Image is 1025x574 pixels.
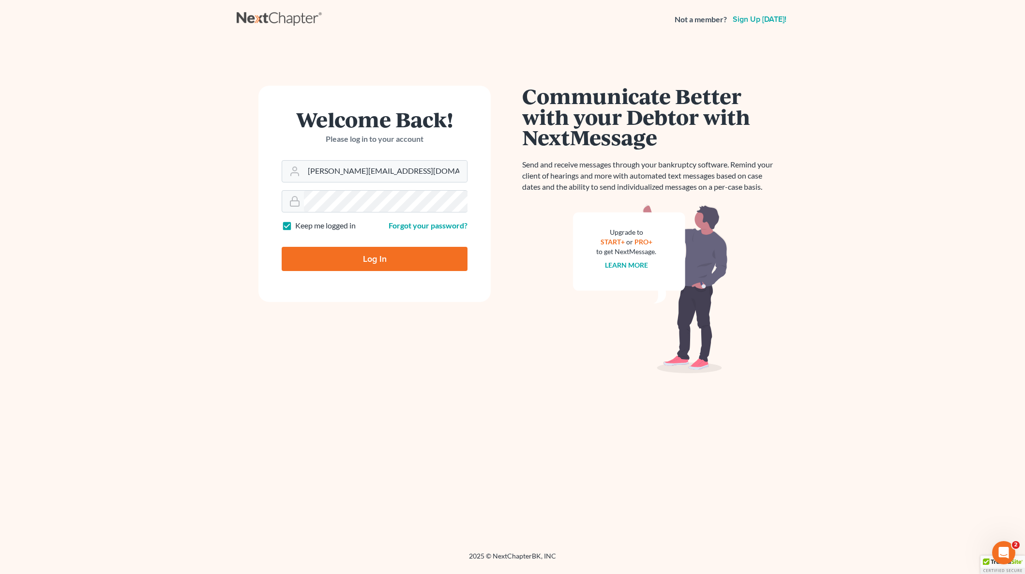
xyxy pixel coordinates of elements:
[282,109,467,130] h1: Welcome Back!
[601,238,625,246] a: START+
[282,247,467,271] input: Log In
[605,261,648,269] a: Learn more
[731,15,788,23] a: Sign up [DATE]!
[389,221,467,230] a: Forgot your password?
[573,204,728,374] img: nextmessage_bg-59042aed3d76b12b5cd301f8e5b87938c9018125f34e5fa2b7a6b67550977c72.svg
[596,227,656,237] div: Upgrade to
[282,134,467,145] p: Please log in to your account
[304,161,467,182] input: Email Address
[980,556,1025,574] div: TrustedSite Certified
[1012,541,1020,549] span: 2
[596,247,656,257] div: to get NextMessage.
[992,541,1015,564] iframe: Intercom live chat
[522,159,779,193] p: Send and receive messages through your bankruptcy software. Remind your client of hearings and mo...
[522,86,779,148] h1: Communicate Better with your Debtor with NextMessage
[675,14,727,25] strong: Not a member?
[237,551,788,569] div: 2025 © NextChapterBK, INC
[295,220,356,231] label: Keep me logged in
[634,238,652,246] a: PRO+
[626,238,633,246] span: or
